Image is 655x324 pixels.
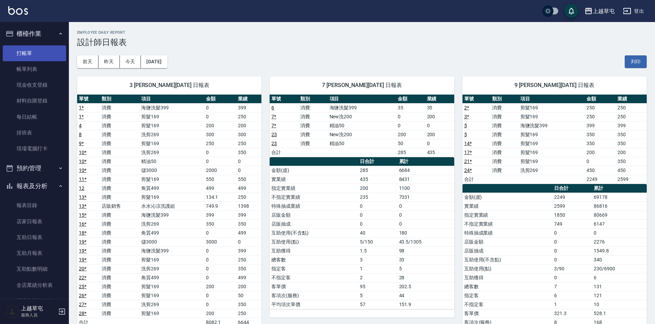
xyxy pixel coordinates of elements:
[396,148,425,157] td: 285
[299,121,327,130] td: 消費
[100,228,139,237] td: 消費
[236,139,261,148] td: 250
[236,291,261,300] td: 50
[270,264,358,273] td: 指定客
[139,193,204,202] td: 剪髮169
[592,273,647,282] td: 6
[100,130,139,139] td: 消費
[358,264,397,273] td: 1
[270,237,358,246] td: 互助使用(點)
[100,237,139,246] td: 消費
[490,166,518,175] td: 消費
[397,228,454,237] td: 180
[270,228,358,237] td: 互助使用(不含點)
[519,95,585,104] th: 項目
[585,95,616,104] th: 金額
[236,273,261,282] td: 499
[3,197,66,213] a: 報表目錄
[204,175,237,184] td: 550
[270,273,358,282] td: 不指定客
[425,121,454,130] td: 0
[396,103,425,112] td: 35
[328,130,396,139] td: New洗200
[552,202,592,210] td: 2599
[358,282,397,291] td: 95
[585,157,616,166] td: 0
[462,282,552,291] td: 總客數
[328,139,396,148] td: 精油50
[616,148,647,157] td: 200
[236,193,261,202] td: 250
[204,219,237,228] td: 350
[462,246,552,255] td: 店販抽成
[139,291,204,300] td: 剪髮169
[552,273,592,282] td: 0
[271,132,277,137] a: 23
[139,112,204,121] td: 剪髮169
[552,255,592,264] td: 0
[592,291,647,300] td: 121
[3,45,66,61] a: 打帳單
[236,130,261,139] td: 300
[519,121,585,130] td: 海鹽洗髮399
[3,261,66,277] a: 互助點數明細
[358,228,397,237] td: 40
[358,246,397,255] td: 1.5
[139,95,204,104] th: 項目
[592,255,647,264] td: 340
[3,61,66,77] a: 帳單列表
[552,219,592,228] td: 749
[139,228,204,237] td: 角質499
[8,6,28,15] img: Logo
[3,293,66,309] a: 營業統計分析表
[100,282,139,291] td: 消費
[21,312,56,318] p: 服務人員
[270,219,358,228] td: 店販抽成
[139,237,204,246] td: 儲3000
[585,121,616,130] td: 399
[471,82,638,89] span: 9 [PERSON_NAME][DATE] 日報表
[585,175,616,184] td: 2249
[204,300,237,309] td: 0
[3,245,66,261] a: 互助月報表
[139,264,204,273] td: 洗剪269
[299,103,327,112] td: 消費
[21,305,56,312] h5: 上越草屯
[236,103,261,112] td: 399
[204,228,237,237] td: 0
[85,82,253,89] span: 3 [PERSON_NAME][DATE] 日報表
[3,277,66,293] a: 全店業績分析表
[592,184,647,193] th: 累計
[236,246,261,255] td: 399
[139,166,204,175] td: 儲3000
[592,282,647,291] td: 131
[139,157,204,166] td: 精油50
[100,202,139,210] td: 店販銷售
[79,132,82,137] a: 8
[204,237,237,246] td: 3000
[77,95,100,104] th: 單號
[593,7,615,15] div: 上越草屯
[100,157,139,166] td: 消費
[100,175,139,184] td: 消費
[397,291,454,300] td: 44
[490,148,518,157] td: 消費
[3,109,66,125] a: 每日結帳
[552,210,592,219] td: 1850
[616,139,647,148] td: 350
[358,291,397,300] td: 5
[3,25,66,43] button: 櫃檯作業
[139,103,204,112] td: 海鹽洗髮399
[462,193,552,202] td: 金額(虛)
[77,30,647,35] h2: Employee Daily Report
[270,175,358,184] td: 實業績
[358,193,397,202] td: 235
[396,139,425,148] td: 50
[396,95,425,104] th: 金額
[3,77,66,93] a: 現金收支登錄
[425,139,454,148] td: 0
[100,148,139,157] td: 消費
[236,255,261,264] td: 250
[397,246,454,255] td: 98
[616,175,647,184] td: 2599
